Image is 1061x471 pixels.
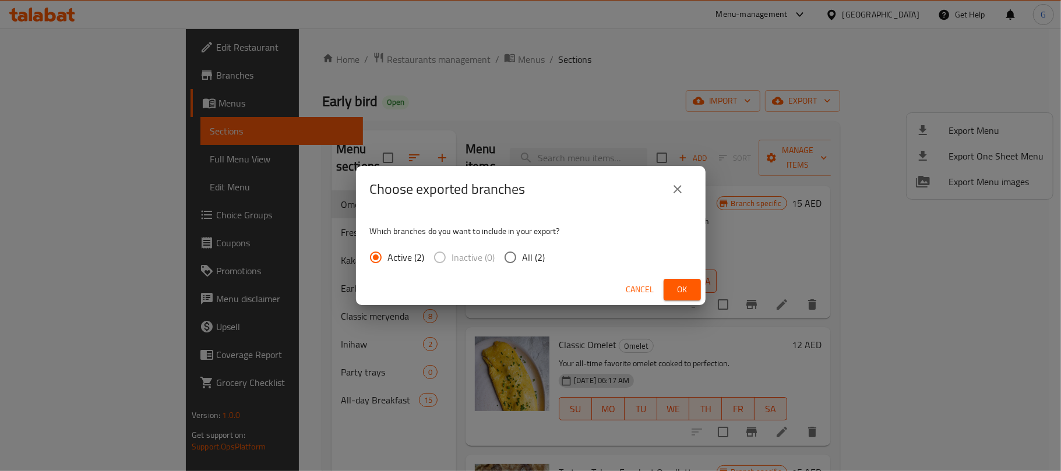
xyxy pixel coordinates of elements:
button: Ok [664,279,701,300]
span: Cancel [626,282,654,297]
p: Which branches do you want to include in your export? [370,225,692,237]
span: Active (2) [388,250,425,264]
button: close [664,175,692,203]
span: Ok [673,282,692,297]
button: Cancel [622,279,659,300]
h2: Choose exported branches [370,180,526,199]
span: All (2) [523,250,545,264]
span: Inactive (0) [452,250,495,264]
